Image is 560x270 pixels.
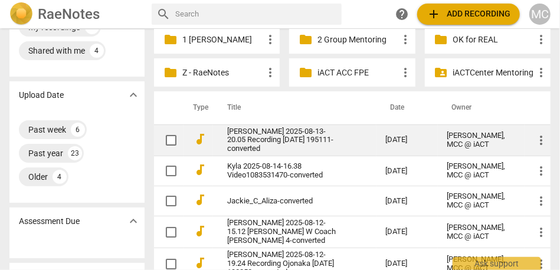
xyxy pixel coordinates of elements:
[38,6,100,22] h2: RaeNotes
[376,156,438,186] td: [DATE]
[68,146,82,160] div: 23
[434,32,448,47] span: folder
[399,32,413,47] span: more_vert
[376,216,438,248] td: [DATE]
[263,65,277,80] span: more_vert
[125,86,142,104] button: Show more
[125,212,142,230] button: Show more
[395,7,409,21] span: help
[447,162,515,180] div: [PERSON_NAME], MCC @ iACT
[227,219,343,245] a: [PERSON_NAME] 2025-08-12-15.12 [PERSON_NAME] W Coach [PERSON_NAME] 4-converted
[427,7,510,21] span: Add recording
[163,65,178,80] span: folder
[376,91,438,124] th: Date
[213,91,376,124] th: Title
[9,2,142,26] a: LogoRaeNotes
[227,127,343,154] a: [PERSON_NAME] 2025-08-13-20.05 Recording [DATE] 195111-converted
[28,147,63,159] div: Past year
[317,67,398,79] p: iACT ACC FPE
[447,131,515,149] div: [PERSON_NAME], MCC @ iACT
[71,123,85,137] div: 6
[534,32,548,47] span: more_vert
[534,65,548,80] span: more_vert
[529,4,551,25] button: MC
[434,65,448,80] span: folder_shared
[126,88,140,102] span: expand_more
[182,67,263,79] p: Z - RaeNotes
[376,186,438,216] td: [DATE]
[453,67,534,79] p: iACTCenter Mentoring
[317,34,398,46] p: 2 Group Mentoring
[263,32,277,47] span: more_vert
[534,133,548,147] span: more_vert
[193,163,207,177] span: audiotrack
[299,32,313,47] span: folder
[417,4,520,25] button: Upload
[9,2,33,26] img: Logo
[376,124,438,156] td: [DATE]
[193,224,207,238] span: audiotrack
[447,223,515,241] div: [PERSON_NAME], MCC @ iACT
[447,192,515,210] div: [PERSON_NAME], MCC @ iACT
[453,257,541,270] div: Ask support
[163,32,178,47] span: folder
[90,44,104,58] div: 4
[19,89,64,101] p: Upload Date
[438,91,525,124] th: Owner
[391,4,412,25] a: Help
[399,65,413,80] span: more_vert
[28,45,85,57] div: Shared with me
[53,170,67,184] div: 4
[227,162,343,180] a: Kyla 2025-08-14-16.38 Video1083531470-converted
[28,124,66,136] div: Past week
[193,256,207,270] span: audiotrack
[19,215,80,228] p: Assessment Due
[193,193,207,207] span: audiotrack
[534,164,548,178] span: more_vert
[126,214,140,228] span: expand_more
[156,7,171,21] span: search
[453,34,534,46] p: OK for REAL
[227,197,343,206] a: Jackie_C_Aliza-converted
[299,65,313,80] span: folder
[175,5,337,24] input: Search
[534,225,548,239] span: more_vert
[184,91,213,124] th: Type
[28,171,48,183] div: Older
[534,194,548,208] span: more_vert
[193,132,207,146] span: audiotrack
[427,7,441,21] span: add
[182,34,263,46] p: 1 Matthew Mentoring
